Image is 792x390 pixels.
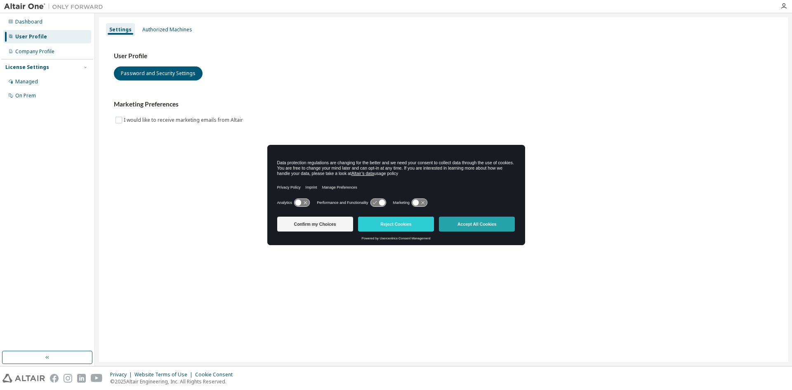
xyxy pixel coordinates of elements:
[110,378,238,385] p: © 2025 Altair Engineering, Inc. All Rights Reserved.
[134,371,195,378] div: Website Terms of Use
[77,374,86,383] img: linkedin.svg
[50,374,59,383] img: facebook.svg
[110,371,134,378] div: Privacy
[2,374,45,383] img: altair_logo.svg
[114,66,203,80] button: Password and Security Settings
[124,115,245,125] label: I would like to receive marketing emails from Altair
[142,26,192,33] div: Authorized Machines
[114,52,773,60] h3: User Profile
[4,2,107,11] img: Altair One
[195,371,238,378] div: Cookie Consent
[15,33,47,40] div: User Profile
[109,26,132,33] div: Settings
[5,64,49,71] div: License Settings
[15,78,38,85] div: Managed
[64,374,72,383] img: instagram.svg
[15,48,54,55] div: Company Profile
[91,374,103,383] img: youtube.svg
[15,19,42,25] div: Dashboard
[15,92,36,99] div: On Prem
[114,100,773,109] h3: Marketing Preferences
